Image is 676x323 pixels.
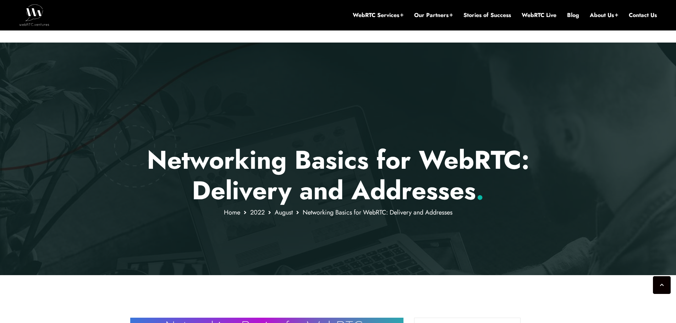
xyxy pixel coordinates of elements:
[303,208,452,217] span: Networking Basics for WebRTC: Delivery and Addresses
[275,208,293,217] a: August
[590,11,618,19] a: About Us
[629,11,657,19] a: Contact Us
[522,11,556,19] a: WebRTC Live
[414,11,453,19] a: Our Partners
[567,11,579,19] a: Blog
[476,172,484,209] span: .
[353,11,403,19] a: WebRTC Services
[224,208,240,217] a: Home
[250,208,265,217] a: 2022
[19,4,49,26] img: WebRTC.ventures
[463,11,511,19] a: Stories of Success
[130,145,546,206] p: Networking Basics for WebRTC: Delivery and Addresses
